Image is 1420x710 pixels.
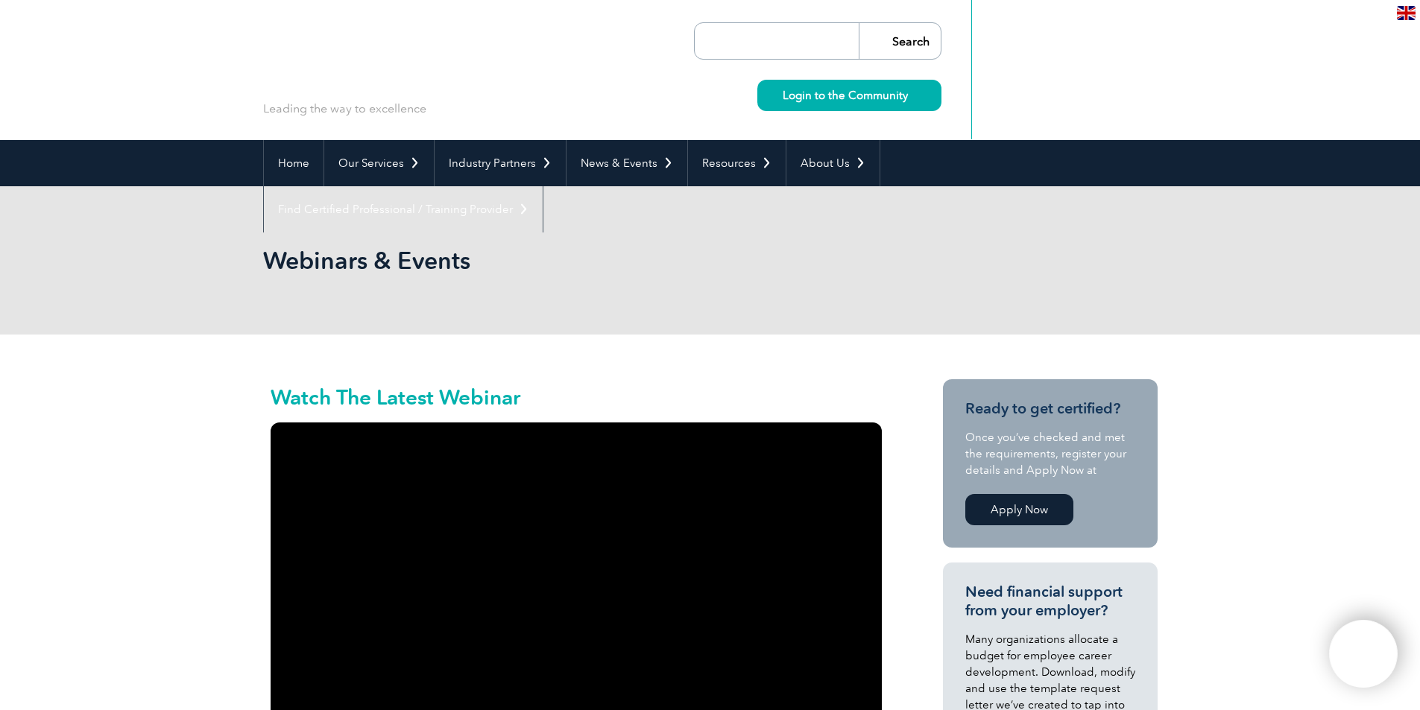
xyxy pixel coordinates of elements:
[271,387,882,408] h2: Watch The Latest Webinar
[786,140,880,186] a: About Us
[965,429,1135,478] p: Once you’ve checked and met the requirements, register your details and Apply Now at
[965,583,1135,620] h3: Need financial support from your employer?
[1345,635,1382,673] img: svg+xml;nitro-empty-id=MTEwODoxMTY=-1;base64,PHN2ZyB2aWV3Qm94PSIwIDAgNDAwIDQwMCIgd2lkdGg9IjQwMCIg...
[264,140,324,186] a: Home
[908,91,916,99] img: svg+xml;nitro-empty-id=MzU4OjIyMw==-1;base64,PHN2ZyB2aWV3Qm94PSIwIDAgMTEgMTEiIHdpZHRoPSIxMSIgaGVp...
[263,246,836,275] h1: Webinars & Events
[965,494,1073,525] a: Apply Now
[567,140,687,186] a: News & Events
[688,140,786,186] a: Resources
[965,399,1135,418] h3: Ready to get certified?
[264,186,543,232] a: Find Certified Professional / Training Provider
[324,140,434,186] a: Our Services
[859,23,941,59] input: Search
[1397,6,1416,20] img: en
[757,80,941,111] a: Login to the Community
[263,101,426,117] p: Leading the way to excellence
[435,140,566,186] a: Industry Partners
